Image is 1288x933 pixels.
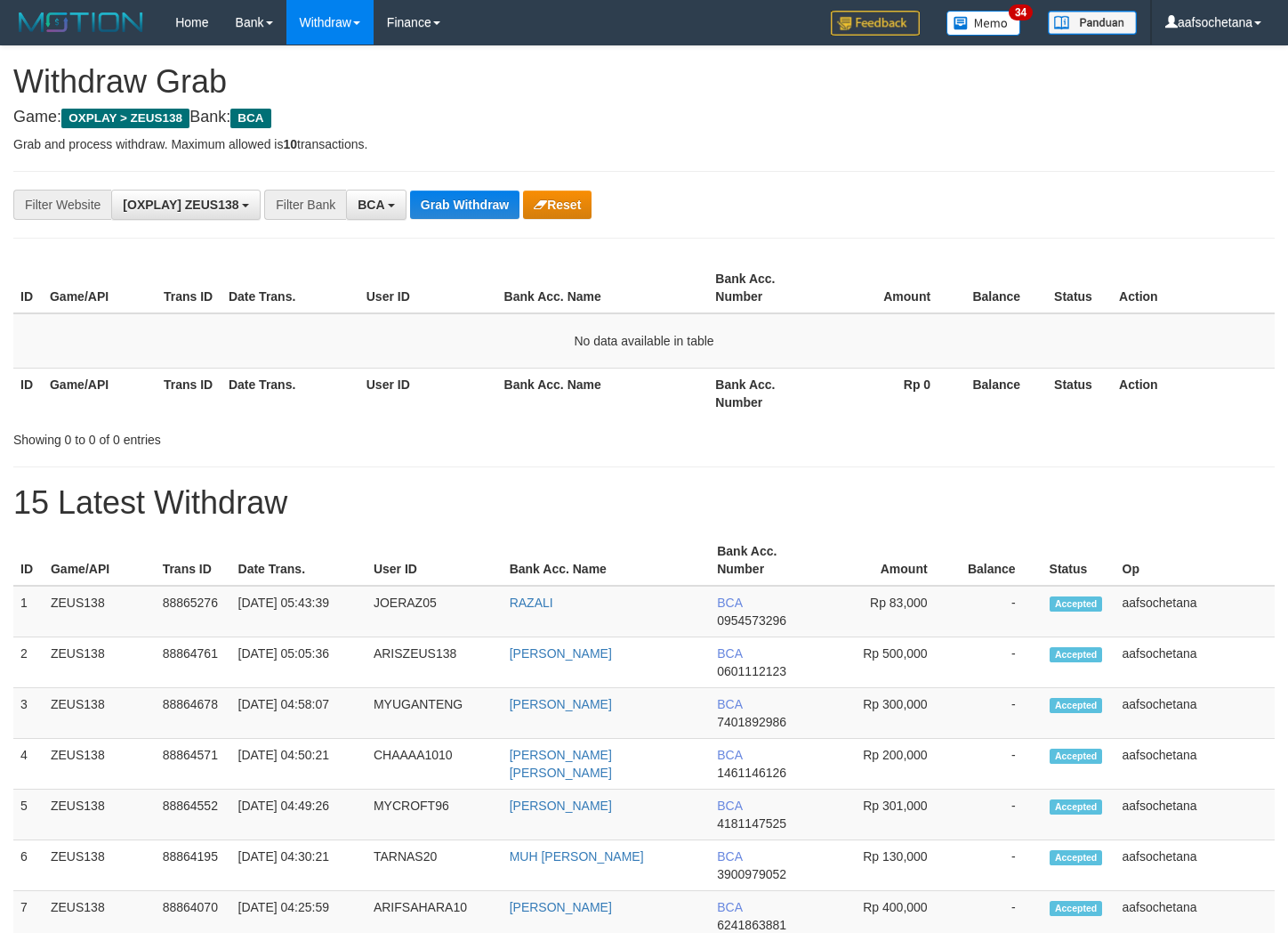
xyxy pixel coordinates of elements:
[510,748,612,780] a: [PERSON_NAME] [PERSON_NAME]
[156,637,231,688] td: 88864761
[717,596,742,610] span: BCA
[957,263,1047,313] th: Balance
[61,109,189,128] span: OXPLAY > ZEUS138
[510,697,612,711] a: [PERSON_NAME]
[510,646,612,661] a: [PERSON_NAME]
[44,688,156,739] td: ZEUS138
[1050,647,1103,662] span: Accepted
[1050,749,1103,764] span: Accepted
[366,688,503,739] td: MYUGANTENG
[954,535,1042,586] th: Balance
[510,596,553,610] a: RAZALI
[157,263,221,313] th: Trans ID
[1050,596,1103,612] span: Accepted
[954,840,1042,891] td: -
[822,739,954,790] td: Rp 200,000
[708,263,822,313] th: Bank Acc. Number
[13,313,1275,369] td: No data available in table
[156,790,231,840] td: 88864552
[156,535,231,586] th: Trans ID
[230,109,270,128] span: BCA
[13,739,44,790] td: 4
[710,535,822,586] th: Bank Acc. Number
[1048,11,1137,35] img: panduan.png
[13,790,44,840] td: 5
[503,535,711,586] th: Bank Acc. Name
[717,766,786,780] span: Copy 1461146126 to clipboard
[954,688,1042,739] td: -
[954,739,1042,790] td: -
[13,637,44,688] td: 2
[44,790,156,840] td: ZEUS138
[366,840,503,891] td: TARNAS20
[717,748,742,762] span: BCA
[717,664,786,678] span: Copy 0601112123 to clipboard
[231,840,366,891] td: [DATE] 04:30:21
[822,263,957,313] th: Amount
[283,137,297,151] strong: 10
[157,368,221,418] th: Trans ID
[717,646,742,661] span: BCA
[13,586,44,637] td: 1
[1115,790,1275,840] td: aafsochetana
[44,586,156,637] td: ZEUS138
[1050,901,1103,916] span: Accepted
[717,613,786,628] span: Copy 0954573296 to clipboard
[510,849,644,864] a: MUH [PERSON_NAME]
[822,790,954,840] td: Rp 301,000
[156,739,231,790] td: 88864571
[13,424,523,449] div: Showing 0 to 0 of 0 entries
[497,263,709,313] th: Bank Acc. Name
[231,586,366,637] td: [DATE] 05:43:39
[717,715,786,729] span: Copy 7401892986 to clipboard
[1042,535,1115,586] th: Status
[822,535,954,586] th: Amount
[13,109,1275,126] h4: Game: Bank:
[708,368,822,418] th: Bank Acc. Number
[13,535,44,586] th: ID
[1115,586,1275,637] td: aafsochetana
[717,867,786,881] span: Copy 3900979052 to clipboard
[497,368,709,418] th: Bank Acc. Name
[13,688,44,739] td: 3
[717,697,742,711] span: BCA
[111,190,261,220] button: [OXPLAY] ZEUS138
[44,739,156,790] td: ZEUS138
[221,368,359,418] th: Date Trans.
[717,816,786,831] span: Copy 4181147525 to clipboard
[717,849,742,864] span: BCA
[346,190,407,220] button: BCA
[957,368,1047,418] th: Balance
[13,64,1275,100] h1: Withdraw Grab
[156,586,231,637] td: 88865276
[366,586,503,637] td: JOERAZ05
[510,799,612,813] a: [PERSON_NAME]
[510,900,612,914] a: [PERSON_NAME]
[366,790,503,840] td: MYCROFT96
[1115,739,1275,790] td: aafsochetana
[44,637,156,688] td: ZEUS138
[954,586,1042,637] td: -
[123,198,238,212] span: [OXPLAY] ZEUS138
[13,263,43,313] th: ID
[13,135,1275,153] p: Grab and process withdraw. Maximum allowed is transactions.
[13,485,1275,521] h1: 15 Latest Withdraw
[1050,698,1103,713] span: Accepted
[822,586,954,637] td: Rp 83,000
[359,368,497,418] th: User ID
[946,11,1021,36] img: Button%20Memo.svg
[1112,263,1275,313] th: Action
[366,739,503,790] td: CHAAAA1010
[954,637,1042,688] td: -
[366,637,503,688] td: ARISZEUS138
[13,9,149,36] img: MOTION_logo.png
[1115,688,1275,739] td: aafsochetana
[822,688,954,739] td: Rp 300,000
[43,368,157,418] th: Game/API
[156,840,231,891] td: 88864195
[1115,637,1275,688] td: aafsochetana
[358,198,384,212] span: BCA
[231,739,366,790] td: [DATE] 04:50:21
[831,11,920,36] img: Feedback.jpg
[264,190,346,220] div: Filter Bank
